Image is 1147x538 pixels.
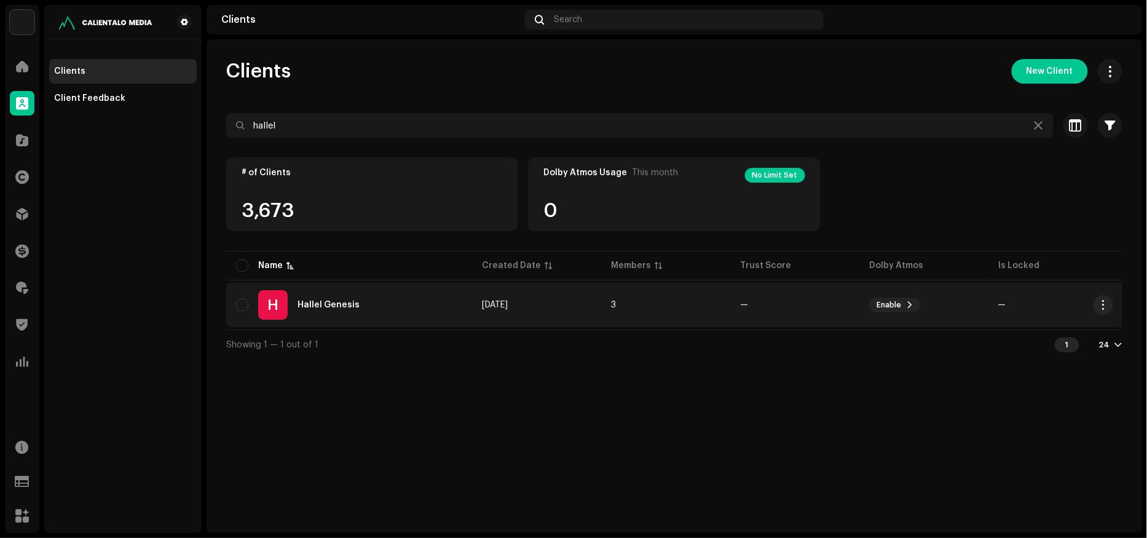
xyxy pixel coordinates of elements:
div: Client Feedback [54,93,125,103]
span: This month [632,168,678,178]
span: Jul 4, 2025 [482,301,508,309]
div: Clients [54,66,85,76]
input: Search [226,113,1054,138]
div: Created Date [482,259,541,272]
re-m-nav-item: Clients [49,59,197,84]
button: Enable [869,298,921,312]
re-m-nav-item: Client Feedback [49,86,197,111]
span: Showing 1 — 1 out of 1 [226,341,318,349]
re-o-card-value: # of Clients [226,157,518,231]
re-a-table-badge: — [998,301,1108,309]
span: Clients [226,59,291,84]
span: New Client [1027,59,1073,84]
div: Members [611,259,651,272]
div: Name [258,259,283,272]
div: Dolby Atmos Usage [543,168,627,178]
img: 7febf078-6aff-4fe0-b3ac-5fa913fd5324 [54,15,157,30]
div: H [258,290,288,320]
div: 1 [1055,338,1079,352]
span: Search [554,15,582,25]
button: New Client [1012,59,1088,84]
div: 24 [1099,340,1110,350]
span: Enable [877,300,901,310]
span: 3 [611,301,616,309]
img: cd891d2d-3008-456e-9ec6-c6524fa041d0 [1108,10,1127,30]
span: No Limit Set [752,172,798,179]
div: Hallel Genesis [298,301,360,309]
div: # of Clients [242,168,503,178]
img: 4d5a508c-c80f-4d99-b7fb-82554657661d [10,10,34,34]
re-a-table-badge: — [740,301,849,309]
div: Clients [221,15,520,25]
